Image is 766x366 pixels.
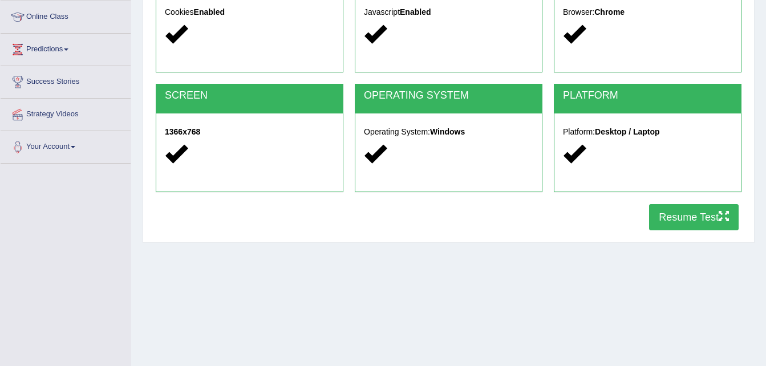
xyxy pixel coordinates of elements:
h5: Browser: [563,8,732,17]
a: Online Class [1,1,131,30]
h5: Platform: [563,128,732,136]
a: Success Stories [1,66,131,95]
strong: Windows [430,127,465,136]
a: Strategy Videos [1,99,131,127]
h5: Operating System: [364,128,533,136]
strong: Enabled [400,7,431,17]
h2: SCREEN [165,90,334,101]
a: Your Account [1,131,131,160]
strong: Chrome [594,7,625,17]
h5: Javascript [364,8,533,17]
h2: PLATFORM [563,90,732,101]
strong: 1366x768 [165,127,200,136]
strong: Desktop / Laptop [595,127,660,136]
h2: OPERATING SYSTEM [364,90,533,101]
h5: Cookies [165,8,334,17]
a: Predictions [1,34,131,62]
strong: Enabled [194,7,225,17]
button: Resume Test [649,204,739,230]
